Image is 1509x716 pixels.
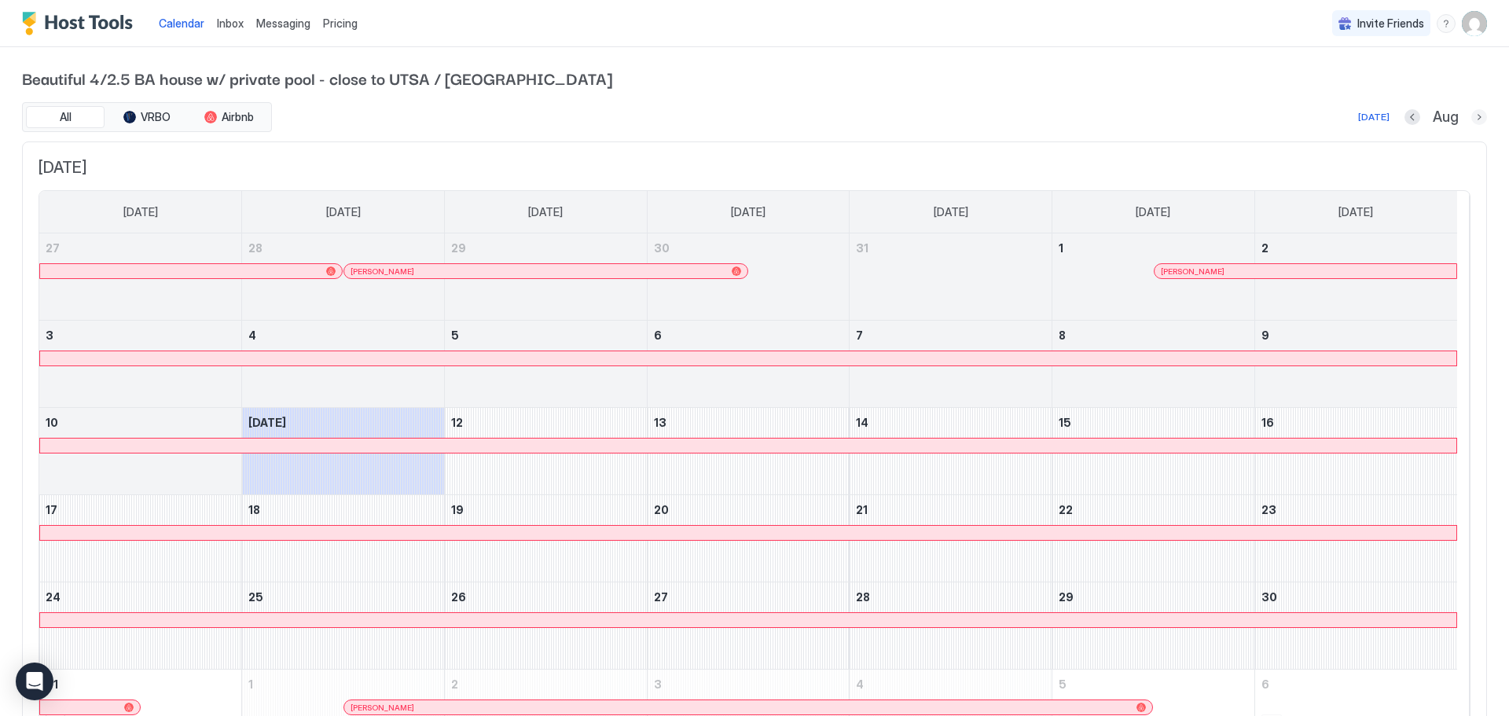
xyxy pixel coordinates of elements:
a: August 4, 2025 [242,321,444,350]
a: August 20, 2025 [648,495,850,524]
button: All [26,106,105,128]
a: August 13, 2025 [648,408,850,437]
td: August 2, 2025 [1254,233,1457,321]
a: Host Tools Logo [22,12,140,35]
span: 13 [654,416,666,429]
span: [DATE] [326,205,361,219]
span: [PERSON_NAME] [1161,266,1224,277]
td: August 22, 2025 [1052,495,1255,582]
td: July 31, 2025 [850,233,1052,321]
span: [DATE] [123,205,158,219]
span: 19 [451,503,464,516]
span: [DATE] [934,205,968,219]
span: 24 [46,590,61,604]
a: September 2, 2025 [445,670,647,699]
span: 8 [1059,329,1066,342]
td: August 8, 2025 [1052,321,1255,408]
button: Previous month [1404,109,1420,125]
span: 25 [248,590,263,604]
span: 30 [1261,590,1277,604]
td: August 20, 2025 [647,495,850,582]
a: August 5, 2025 [445,321,647,350]
span: 6 [1261,677,1269,691]
td: August 15, 2025 [1052,408,1255,495]
td: August 29, 2025 [1052,582,1255,670]
span: 23 [1261,503,1276,516]
div: User profile [1462,11,1487,36]
span: 22 [1059,503,1073,516]
span: Airbnb [222,110,254,124]
td: July 30, 2025 [647,233,850,321]
td: August 16, 2025 [1254,408,1457,495]
div: [PERSON_NAME] [351,266,741,277]
td: August 18, 2025 [242,495,445,582]
a: Monday [310,191,376,233]
span: 4 [856,677,864,691]
span: 6 [654,329,662,342]
div: [PERSON_NAME] [351,703,1146,713]
a: August 12, 2025 [445,408,647,437]
a: Inbox [217,15,244,31]
button: Next month [1471,109,1487,125]
span: 15 [1059,416,1071,429]
a: August 25, 2025 [242,582,444,611]
td: August 10, 2025 [39,408,242,495]
td: August 21, 2025 [850,495,1052,582]
span: 30 [654,241,670,255]
td: August 3, 2025 [39,321,242,408]
span: Inbox [217,17,244,30]
div: [DATE] [1358,110,1390,124]
span: 5 [1059,677,1067,691]
button: VRBO [108,106,186,128]
a: August 28, 2025 [850,582,1052,611]
span: [DATE] [528,205,563,219]
div: tab-group [22,102,272,132]
a: July 30, 2025 [648,233,850,263]
td: August 25, 2025 [242,582,445,670]
span: Calendar [159,17,204,30]
span: [PERSON_NAME] [351,703,414,713]
a: August 22, 2025 [1052,495,1254,524]
span: 4 [248,329,256,342]
div: menu [1437,14,1456,33]
span: All [60,110,72,124]
a: August 15, 2025 [1052,408,1254,437]
span: [DATE] [731,205,766,219]
a: August 9, 2025 [1255,321,1457,350]
td: August 5, 2025 [444,321,647,408]
a: July 28, 2025 [242,233,444,263]
span: 29 [451,241,466,255]
td: August 12, 2025 [444,408,647,495]
a: July 27, 2025 [39,233,241,263]
span: 28 [248,241,263,255]
span: 10 [46,416,58,429]
span: Pricing [323,17,358,31]
a: August 10, 2025 [39,408,241,437]
span: 14 [856,416,868,429]
a: August 30, 2025 [1255,582,1457,611]
a: Friday [1120,191,1186,233]
a: Wednesday [715,191,781,233]
span: [DATE] [1136,205,1170,219]
td: August 4, 2025 [242,321,445,408]
td: August 24, 2025 [39,582,242,670]
span: [DATE] [248,416,286,429]
span: 20 [654,503,669,516]
td: August 14, 2025 [850,408,1052,495]
td: August 1, 2025 [1052,233,1255,321]
td: August 13, 2025 [647,408,850,495]
button: [DATE] [1356,108,1392,127]
span: [DATE] [39,158,1470,178]
span: 17 [46,503,57,516]
td: August 9, 2025 [1254,321,1457,408]
a: September 3, 2025 [648,670,850,699]
span: 21 [856,503,868,516]
span: 16 [1261,416,1274,429]
td: August 26, 2025 [444,582,647,670]
span: 2 [1261,241,1269,255]
span: 3 [654,677,662,691]
a: August 11, 2025 [242,408,444,437]
span: 7 [856,329,863,342]
a: Messaging [256,15,310,31]
td: August 30, 2025 [1254,582,1457,670]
